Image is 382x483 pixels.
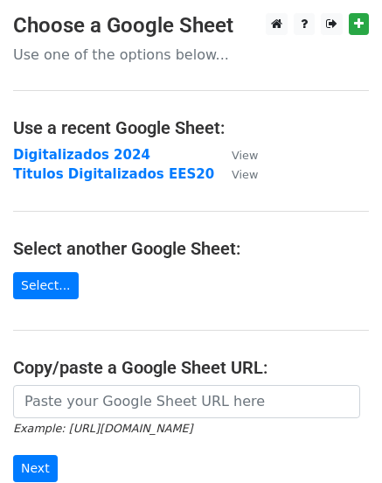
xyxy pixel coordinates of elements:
a: View [214,166,258,182]
h4: Use a recent Google Sheet: [13,117,369,138]
input: Paste your Google Sheet URL here [13,385,360,418]
input: Next [13,455,58,482]
a: Digitalizados 2024 [13,147,150,163]
small: Example: [URL][DOMAIN_NAME] [13,422,192,435]
a: Titulos Digitalizados EES20 [13,166,214,182]
small: View [232,149,258,162]
a: Select... [13,272,79,299]
h3: Choose a Google Sheet [13,13,369,38]
h4: Select another Google Sheet: [13,238,369,259]
small: View [232,168,258,181]
h4: Copy/paste a Google Sheet URL: [13,357,369,378]
a: View [214,147,258,163]
p: Use one of the options below... [13,45,369,64]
